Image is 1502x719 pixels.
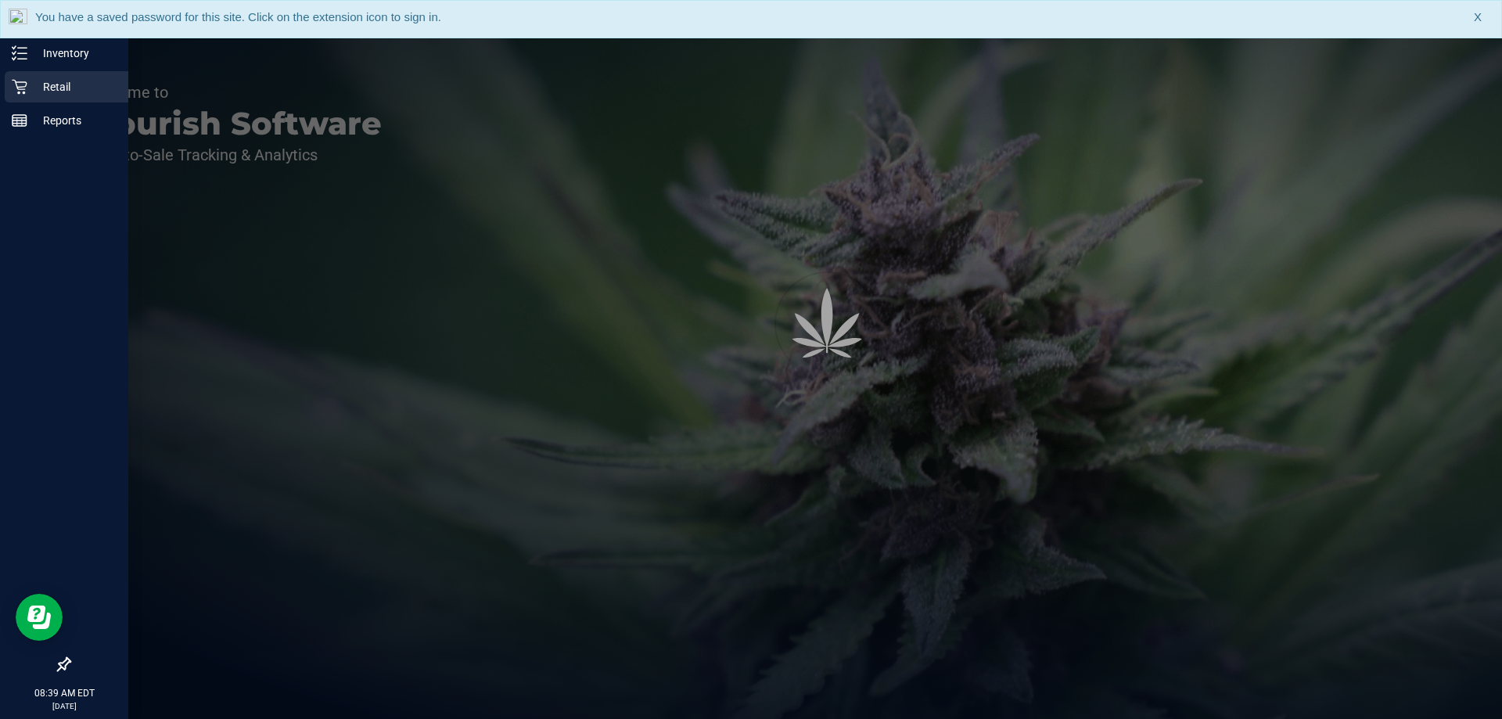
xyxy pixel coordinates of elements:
[35,10,441,23] span: You have a saved password for this site. Click on the extension icon to sign in.
[7,686,121,700] p: 08:39 AM EDT
[1474,9,1482,27] span: X
[27,77,121,96] p: Retail
[12,113,27,128] inline-svg: Reports
[12,45,27,61] inline-svg: Inventory
[27,111,121,130] p: Reports
[7,700,121,712] p: [DATE]
[12,79,27,95] inline-svg: Retail
[16,594,63,641] iframe: Resource center
[27,44,121,63] p: Inventory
